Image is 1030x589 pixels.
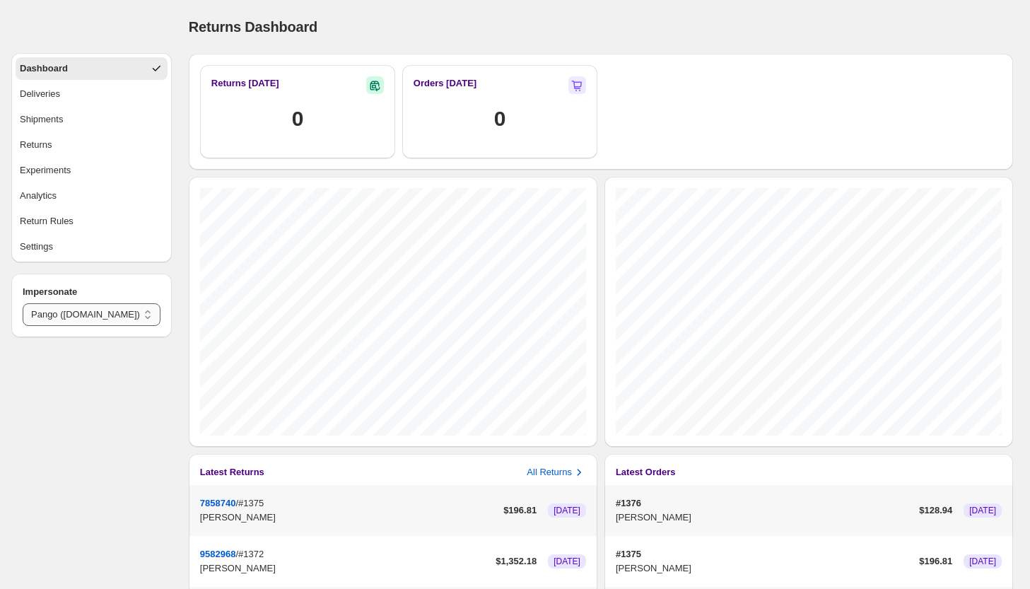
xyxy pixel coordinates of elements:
p: [PERSON_NAME] [616,511,913,525]
button: Returns [16,134,168,156]
div: / [200,496,498,525]
p: $ 196.81 [919,554,952,568]
h3: Returns [DATE] [211,76,279,91]
span: [DATE] [554,556,580,567]
button: Dashboard [16,57,168,80]
div: Dashboard [20,62,68,76]
button: Shipments [16,108,168,131]
div: Deliveries [20,87,60,101]
p: [PERSON_NAME] [616,561,913,576]
div: Analytics [20,189,57,203]
h3: Latest Orders [616,465,676,479]
h1: 0 [494,105,505,133]
button: Settings [16,235,168,258]
button: Return Rules [16,210,168,233]
div: Return Rules [20,214,74,228]
button: 9582968 [200,549,236,559]
div: Settings [20,240,53,254]
p: All Returns [527,465,572,479]
button: Deliveries [16,83,168,105]
p: $ 196.81 [503,503,537,518]
h3: Latest Returns [200,465,264,479]
p: #1375 [616,547,913,561]
button: Experiments [16,159,168,182]
h4: Impersonate [23,285,160,299]
h2: Orders [DATE] [414,76,476,91]
button: Analytics [16,185,168,207]
p: $ 128.94 [919,503,952,518]
p: $ 1,352.18 [496,554,537,568]
div: / [200,547,490,576]
div: Returns [20,138,52,152]
div: Shipments [20,112,63,127]
button: All Returns [527,465,586,479]
span: #1372 [238,549,264,559]
span: #1375 [238,498,264,508]
h1: 0 [292,105,303,133]
div: Experiments [20,163,71,177]
span: [DATE] [554,505,580,516]
p: #1376 [616,496,913,511]
span: [DATE] [969,556,996,567]
span: Returns Dashboard [189,19,317,35]
p: [PERSON_NAME] [200,561,490,576]
p: [PERSON_NAME] [200,511,498,525]
button: 7858740 [200,498,236,508]
span: [DATE] [969,505,996,516]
